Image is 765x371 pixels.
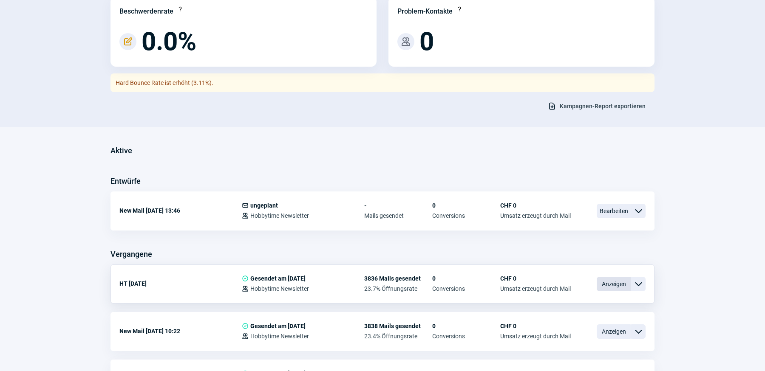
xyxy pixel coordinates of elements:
span: - [364,202,432,209]
span: CHF 0 [500,323,571,329]
span: Hobbytime Newsletter [250,333,309,340]
span: 3838 Mails gesendet [364,323,432,329]
span: Bearbeiten [597,204,631,218]
span: Kampagnen-Report exportieren [560,99,646,113]
span: Conversions [432,333,500,340]
span: Umsatz erzeugt durch Mail [500,212,571,219]
span: Anzeigen [597,277,631,291]
span: 0 [432,323,500,329]
span: Hobbytime Newsletter [250,212,309,219]
span: CHF 0 [500,202,571,209]
span: Gesendet am [DATE] [250,323,306,329]
span: 0 [432,275,500,282]
span: ungeplant [250,202,278,209]
span: Conversions [432,212,500,219]
h3: Aktive [110,144,132,157]
div: HT [DATE] [119,275,242,292]
div: Beschwerdenrate [119,6,173,17]
span: 3836 Mails gesendet [364,275,432,282]
span: CHF 0 [500,275,571,282]
span: Hobbytime Newsletter [250,285,309,292]
span: Umsatz erzeugt durch Mail [500,285,571,292]
span: 0.0% [142,29,196,54]
div: Problem-Kontakte [397,6,453,17]
span: Mails gesendet [364,212,432,219]
span: Gesendet am [DATE] [250,275,306,282]
div: Hard Bounce Rate ist erhöht (3.11%). [110,73,654,92]
span: 0 [432,202,500,209]
div: New Mail [DATE] 13:46 [119,202,242,219]
span: 23.4% Öffnungsrate [364,333,432,340]
h3: Entwürfe [110,174,141,188]
span: Conversions [432,285,500,292]
span: Umsatz erzeugt durch Mail [500,333,571,340]
div: New Mail [DATE] 10:22 [119,323,242,340]
span: 0 [419,29,434,54]
h3: Vergangene [110,247,152,261]
span: 23.7% Öffnungsrate [364,285,432,292]
button: Kampagnen-Report exportieren [539,99,654,113]
span: Anzeigen [597,324,631,339]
